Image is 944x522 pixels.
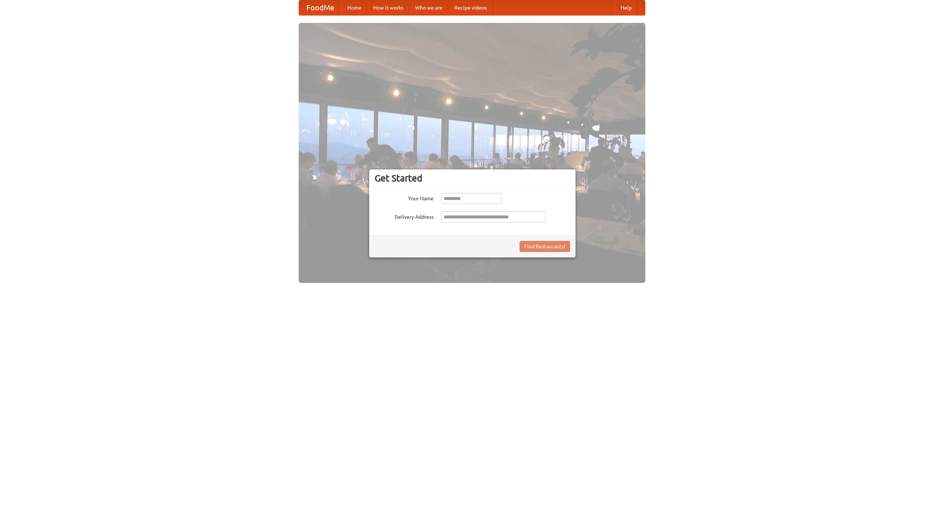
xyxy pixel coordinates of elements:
label: Delivery Address [375,211,434,221]
button: Find Restaurants! [520,241,570,252]
a: Help [615,0,638,15]
a: Who we are [409,0,448,15]
label: Your Name [375,193,434,202]
a: How it works [367,0,409,15]
a: FoodMe [299,0,341,15]
a: Home [341,0,367,15]
h3: Get Started [375,173,570,184]
a: Recipe videos [448,0,493,15]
